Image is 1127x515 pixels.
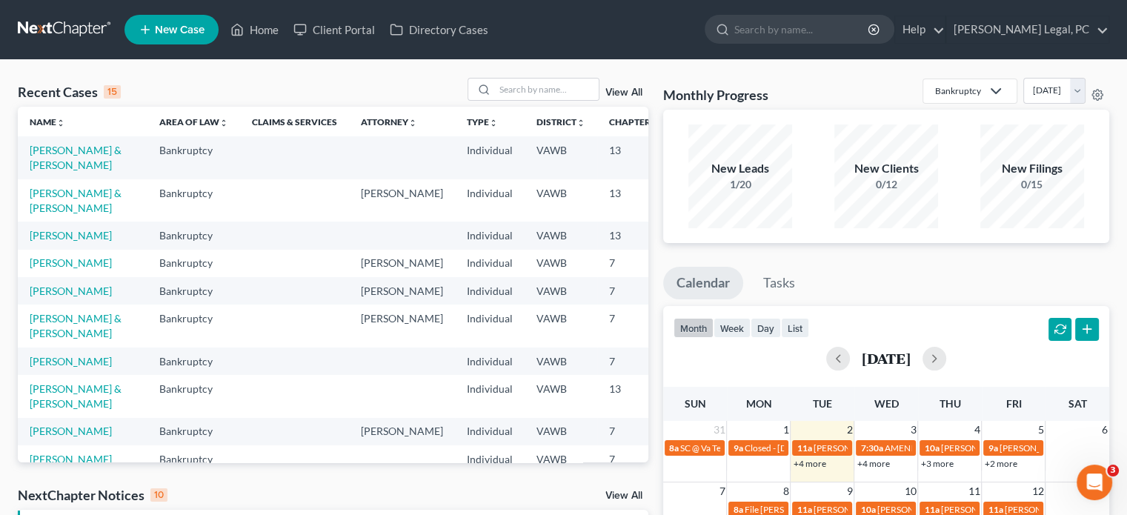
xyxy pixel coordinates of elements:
[597,305,671,347] td: 7
[980,160,1084,177] div: New Filings
[597,250,671,277] td: 7
[150,488,167,502] div: 10
[525,277,597,305] td: VAWB
[781,318,809,338] button: list
[680,442,731,453] span: SC @ Va Tech
[349,305,455,347] td: [PERSON_NAME]
[597,445,671,473] td: 7
[845,421,854,439] span: 2
[467,116,498,127] a: Typeunfold_more
[525,445,597,473] td: VAWB
[781,421,790,439] span: 1
[525,348,597,375] td: VAWB
[935,84,981,97] div: Bankruptcy
[902,482,917,500] span: 10
[744,504,848,515] span: File [PERSON_NAME] Plan
[30,382,122,410] a: [PERSON_NAME] & [PERSON_NAME]
[609,116,659,127] a: Chapterunfold_more
[733,504,742,515] span: 8a
[147,375,240,417] td: Bankruptcy
[813,397,832,410] span: Tue
[597,179,671,222] td: 13
[30,425,112,437] a: [PERSON_NAME]
[1036,421,1045,439] span: 5
[663,267,743,299] a: Calendar
[455,136,525,179] td: Individual
[349,250,455,277] td: [PERSON_NAME]
[597,348,671,375] td: 7
[30,312,122,339] a: [PERSON_NAME] & [PERSON_NAME]
[750,267,808,299] a: Tasks
[455,375,525,417] td: Individual
[895,16,945,43] a: Help
[744,442,837,453] span: Closed - [DATE] - Closed
[455,222,525,249] td: Individual
[924,442,939,453] span: 10a
[30,144,122,171] a: [PERSON_NAME] & [PERSON_NAME]
[349,179,455,222] td: [PERSON_NAME]
[147,277,240,305] td: Bankruptcy
[663,86,768,104] h3: Monthly Progress
[155,24,205,36] span: New Case
[874,397,898,410] span: Wed
[597,277,671,305] td: 7
[147,136,240,179] td: Bankruptcy
[408,119,417,127] i: unfold_more
[349,418,455,445] td: [PERSON_NAME]
[797,504,811,515] span: 11a
[939,397,960,410] span: Thu
[711,421,726,439] span: 31
[834,177,938,192] div: 0/12
[30,355,112,368] a: [PERSON_NAME]
[597,375,671,417] td: 13
[884,442,1063,453] span: AMENDED PLAN DUE FOR [PERSON_NAME]
[597,222,671,249] td: 13
[147,250,240,277] td: Bankruptcy
[605,87,642,98] a: View All
[834,160,938,177] div: New Clients
[1005,397,1021,410] span: Fri
[781,482,790,500] span: 8
[349,277,455,305] td: [PERSON_NAME]
[984,458,1017,469] a: +2 more
[988,504,1003,515] span: 11a
[924,504,939,515] span: 11a
[688,160,792,177] div: New Leads
[745,397,771,410] span: Mon
[669,442,679,453] span: 8a
[717,482,726,500] span: 7
[920,458,953,469] a: +3 more
[489,119,498,127] i: unfold_more
[813,442,909,453] span: [PERSON_NAME] to sign
[980,177,1084,192] div: 0/15
[159,116,228,127] a: Area of Lawunfold_more
[857,458,889,469] a: +4 more
[286,16,382,43] a: Client Portal
[455,305,525,347] td: Individual
[525,305,597,347] td: VAWB
[1068,397,1086,410] span: Sat
[147,445,240,473] td: Bankruptcy
[18,83,121,101] div: Recent Cases
[240,107,349,136] th: Claims & Services
[751,318,781,338] button: day
[988,442,997,453] span: 9a
[860,442,882,453] span: 7:30a
[597,418,671,445] td: 7
[946,16,1108,43] a: [PERSON_NAME] Legal, PC
[605,491,642,501] a: View All
[536,116,585,127] a: Districtunfold_more
[576,119,585,127] i: unfold_more
[30,187,122,214] a: [PERSON_NAME] & [PERSON_NAME]
[455,418,525,445] td: Individual
[688,177,792,192] div: 1/20
[147,305,240,347] td: Bankruptcy
[30,453,112,465] a: [PERSON_NAME]
[1077,465,1112,500] iframe: Intercom live chat
[797,442,811,453] span: 11a
[147,418,240,445] td: Bankruptcy
[525,179,597,222] td: VAWB
[104,85,121,99] div: 15
[455,348,525,375] td: Individual
[845,482,854,500] span: 9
